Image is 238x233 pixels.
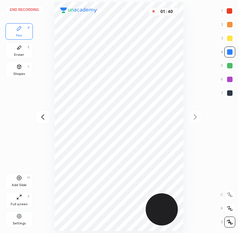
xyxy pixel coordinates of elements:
div: H [27,176,30,179]
div: 01 : 40 [158,9,175,14]
div: Full screen [11,203,28,206]
div: 3 [221,33,235,44]
div: X [221,203,235,214]
img: logo.38c385cc.svg [60,8,97,13]
button: End recording [5,5,43,14]
div: Pen [16,34,22,37]
div: 1 [221,5,235,16]
div: E [28,46,30,49]
div: L [28,65,30,68]
div: P [28,26,30,30]
div: F [28,195,30,198]
div: Shapes [13,72,25,76]
div: 7 [221,88,235,99]
div: 2 [221,19,235,30]
div: 6 [221,74,235,85]
div: 4 [221,47,235,57]
div: 5 [221,60,235,71]
div: Add Slide [12,183,27,187]
div: Z [221,217,235,228]
div: C [221,189,235,200]
div: Settings [13,222,26,225]
div: Eraser [14,53,24,56]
